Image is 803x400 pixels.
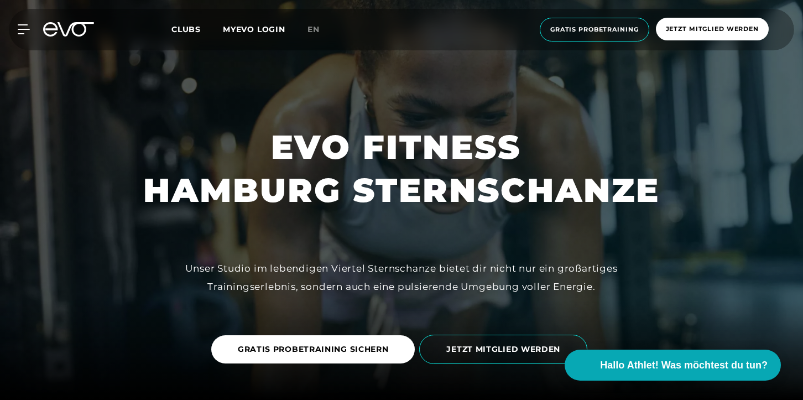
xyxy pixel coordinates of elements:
a: GRATIS PROBETRAINING SICHERN [211,327,420,372]
span: Jetzt Mitglied werden [666,24,759,34]
div: Unser Studio im lebendigen Viertel Sternschanze bietet dir nicht nur ein großartiges Trainingserl... [153,259,650,295]
a: en [307,23,333,36]
a: MYEVO LOGIN [223,24,285,34]
span: Gratis Probetraining [550,25,639,34]
h1: EVO FITNESS HAMBURG STERNSCHANZE [143,126,660,212]
button: Hallo Athlet! Was möchtest du tun? [565,350,781,381]
span: Clubs [171,24,201,34]
span: Hallo Athlet! Was möchtest du tun? [600,358,768,373]
a: JETZT MITGLIED WERDEN [419,326,592,372]
a: Jetzt Mitglied werden [653,18,772,41]
a: Clubs [171,24,223,34]
a: Gratis Probetraining [536,18,653,41]
span: en [307,24,320,34]
span: GRATIS PROBETRAINING SICHERN [238,344,389,355]
span: JETZT MITGLIED WERDEN [446,344,560,355]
